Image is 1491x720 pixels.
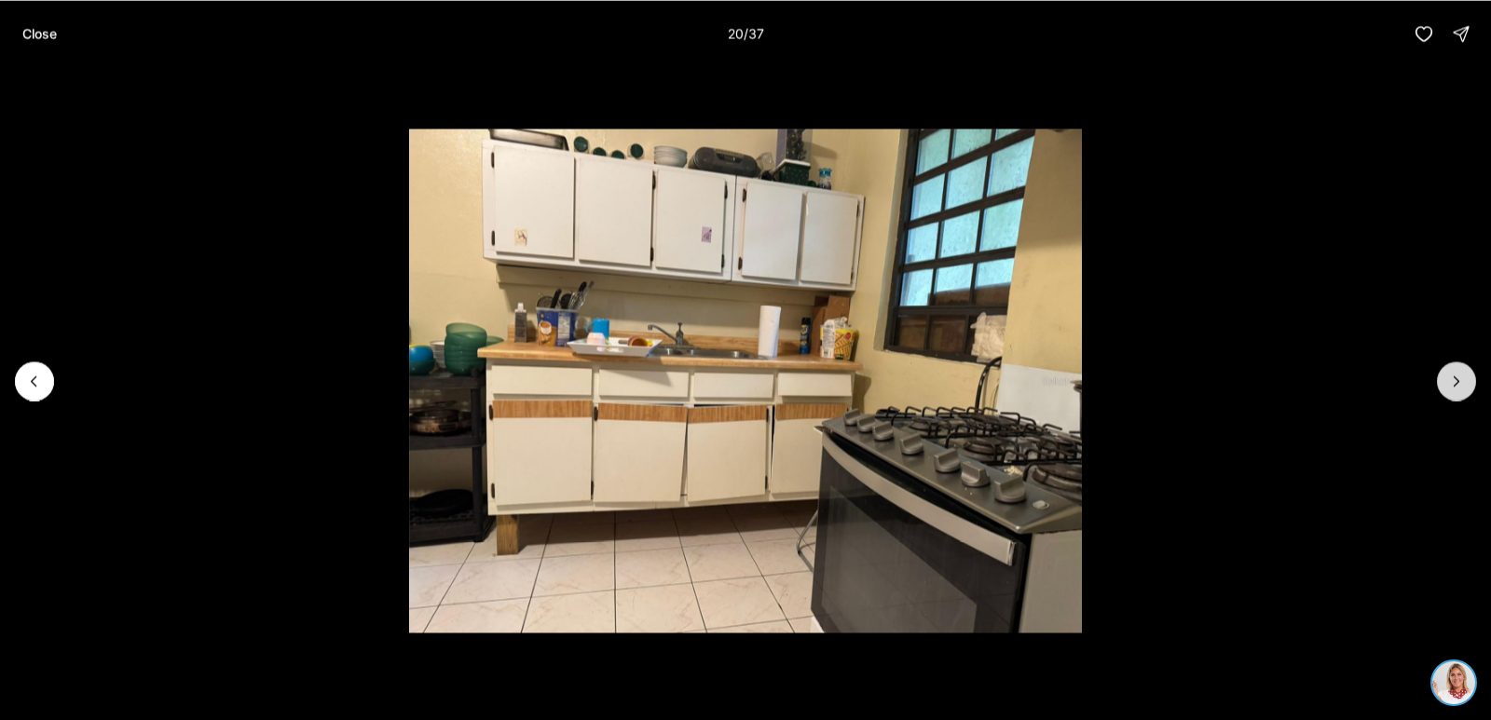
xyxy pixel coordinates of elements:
p: Close [22,26,57,41]
button: Next slide [1437,361,1476,401]
button: Close [11,15,68,52]
p: 20 / 37 [728,25,764,41]
img: 527b0b8b-e05e-4919-af49-c08c181a4cb2.jpeg [11,11,54,54]
button: Previous slide [15,361,54,401]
